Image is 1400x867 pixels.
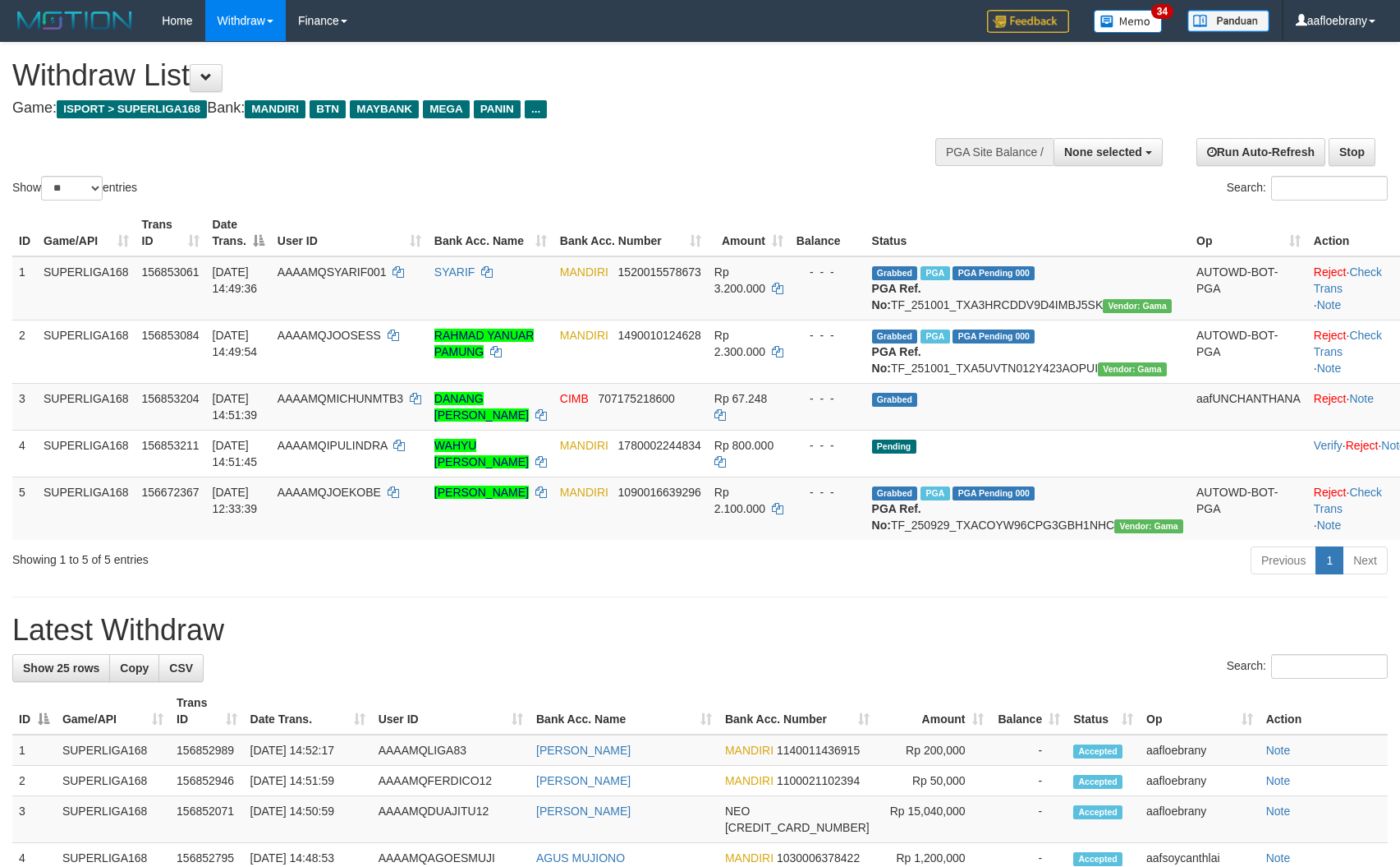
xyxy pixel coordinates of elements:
[1251,546,1316,574] a: Previous
[725,805,750,818] span: NEO
[142,439,200,452] span: 156853211
[213,439,258,468] span: [DATE] 14:51:45
[865,256,1190,321] td: TF_251001_TXA3HRCDDV9D4IMBJ5SK
[1064,145,1142,159] span: None selected
[206,210,271,256] th: Date Trans.: activate to sort column descending
[1073,775,1122,789] span: Accepted
[434,439,529,468] a: WAHYU [PERSON_NAME]
[120,662,149,675] span: Copy
[434,392,529,422] a: DANANG [PERSON_NAME]
[244,735,372,766] td: [DATE] 14:52:17
[142,392,200,405] span: 156853204
[790,210,865,256] th: Balance
[244,796,372,843] td: [DATE] 14:50:59
[1317,519,1342,532] a: Note
[12,383,37,430] td: 3
[536,774,631,787] a: [PERSON_NAME]
[213,392,258,422] span: [DATE] 14:51:39
[872,266,918,280] span: Grabbed
[1314,265,1347,279] a: Reject
[796,390,859,407] div: - - -
[990,766,1067,796] td: -
[278,486,381,499] span: AAAAMQJOEKOBE
[12,766,56,796] td: 2
[1140,735,1260,766] td: aafloebrany
[920,487,949,500] span: Marked by aafsengchandara
[872,345,921,375] b: PGA Ref. No:
[525,100,547,118] span: ...
[1073,805,1122,819] span: Accepted
[12,210,37,256] th: ID
[244,766,372,796] td: [DATE] 14:51:59
[474,100,521,118] span: PANIN
[12,8,137,33] img: MOTION_logo.png
[1314,439,1343,452] a: Verify
[37,430,135,477] td: SUPERLIGA168
[1314,329,1347,342] a: Reject
[56,688,170,735] th: Game/API: activate to sort column ascending
[158,654,204,682] a: CSV
[109,654,159,682] a: Copy
[598,392,674,405] span: Copy 707175218600 to clipboard
[423,100,470,118] span: MEGA
[37,320,135,383] td: SUPERLIGA168
[990,735,1067,766] td: -
[536,805,631,818] a: [PERSON_NAME]
[725,821,870,834] span: Copy 5859457140486971 to clipboard
[865,210,1190,256] th: Status
[872,440,916,454] span: Pending
[1190,256,1307,321] td: AUTOWD-BOT-PGA
[1343,546,1388,574] a: Next
[725,744,773,757] span: MANDIRI
[213,329,258,358] span: [DATE] 14:49:54
[952,266,1035,280] span: PGA Pending
[1140,766,1260,796] td: aafloebrany
[872,393,918,407] span: Grabbed
[876,766,990,796] td: Rp 50,000
[12,176,137,201] label: Show entries
[952,330,1035,344] span: PGA Pending
[1260,688,1388,735] th: Action
[708,210,790,256] th: Amount: activate to sort column ascending
[434,265,475,279] a: SYARIF
[1266,774,1291,787] a: Note
[714,329,765,358] span: Rp 2.300.000
[725,774,773,787] span: MANDIRI
[372,735,530,766] td: AAAAMQLIGA83
[935,138,1053,166] div: PGA Site Balance /
[1190,383,1307,430] td: aafUNCHANTHANA
[12,430,37,477] td: 4
[777,851,860,865] span: Copy 1030006378422 to clipboard
[1190,477,1307,540] td: AUTOWD-BOT-PGA
[1140,796,1260,843] td: aafloebrany
[1314,265,1382,295] a: Check Trans
[372,688,530,735] th: User ID: activate to sort column ascending
[56,766,170,796] td: SUPERLIGA168
[560,265,608,279] span: MANDIRI
[865,320,1190,383] td: TF_251001_TXA5UVTN012Y423AOPUI
[1140,688,1260,735] th: Op: activate to sort column ascending
[428,210,553,256] th: Bank Acc. Name: activate to sort column ascending
[920,330,949,344] span: Marked by aafsoycanthlai
[872,487,918,500] span: Grabbed
[372,796,530,843] td: AAAAMQDUAJITU12
[1187,10,1269,32] img: panduan.png
[777,774,860,787] span: Copy 1100021102394 to clipboard
[876,688,990,735] th: Amount: activate to sort column ascending
[718,688,876,735] th: Bank Acc. Number: activate to sort column ascending
[434,329,535,358] a: RAHMAD YANUAR PAMUNG
[990,796,1067,843] td: -
[1151,4,1173,19] span: 34
[1266,744,1291,757] a: Note
[1314,486,1382,515] a: Check Trans
[1314,392,1347,405] a: Reject
[1073,852,1122,866] span: Accepted
[271,210,428,256] th: User ID: activate to sort column ascending
[12,59,917,92] h1: Withdraw List
[213,486,258,515] span: [DATE] 12:33:39
[536,744,631,757] a: [PERSON_NAME]
[310,100,346,118] span: BTN
[12,654,110,682] a: Show 25 rows
[170,688,244,735] th: Trans ID: activate to sort column ascending
[553,210,708,256] th: Bank Acc. Number: activate to sort column ascending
